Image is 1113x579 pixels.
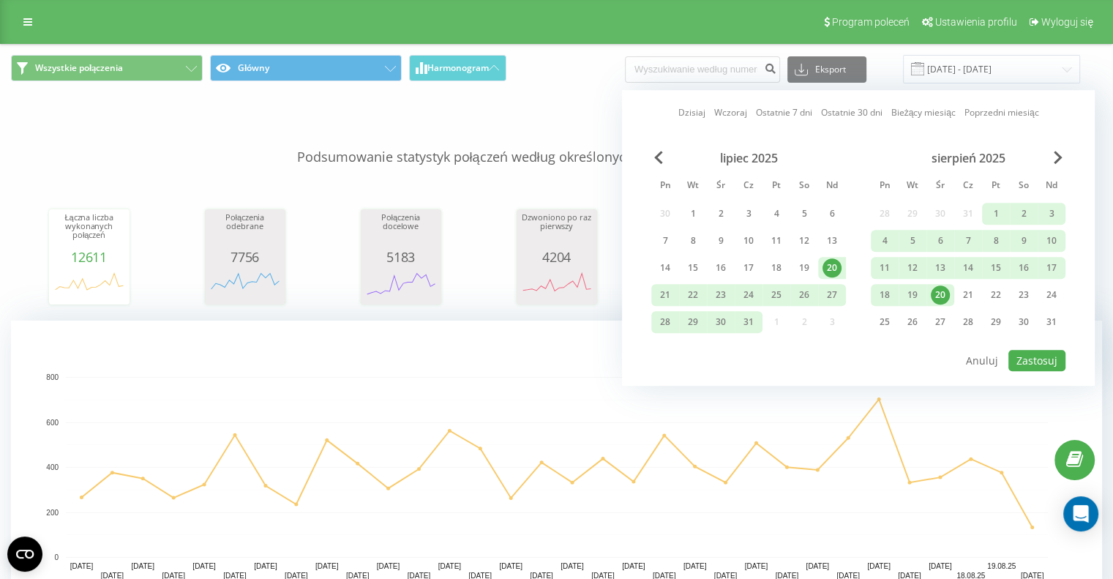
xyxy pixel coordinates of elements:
div: wt 19 sie 2025 [899,284,926,306]
div: sob 19 lip 2025 [790,257,818,279]
div: Połączenia docelowe [364,213,438,250]
text: 400 [46,463,59,471]
text: [DATE] [806,562,829,570]
abbr: wtorek [682,176,704,198]
div: 2 [1014,204,1033,223]
div: 18 [767,258,786,277]
div: wt 1 lip 2025 [679,203,707,225]
button: Wszystkie połączenia [11,55,203,81]
div: 15 [683,258,702,277]
div: śr 30 lip 2025 [707,311,735,333]
a: Wczoraj [713,106,746,120]
svg: A chart. [53,264,126,308]
span: Wszystkie połączenia [35,62,123,74]
div: 10 [1042,231,1061,250]
div: sob 16 sie 2025 [1010,257,1038,279]
div: 27 [931,313,950,332]
div: czw 14 sie 2025 [954,257,982,279]
text: [DATE] [254,562,277,570]
div: pt 29 sie 2025 [982,311,1010,333]
div: pon 18 sie 2025 [871,284,899,306]
text: 0 [54,553,59,561]
div: pon 7 lip 2025 [651,230,679,252]
div: 14 [959,258,978,277]
text: [DATE] [561,562,584,570]
div: lipiec 2025 [651,151,846,165]
text: 200 [46,509,59,517]
text: [DATE] [867,562,891,570]
div: Połączenia odebrane [209,213,282,250]
div: A chart. [520,264,593,308]
div: 23 [711,285,730,305]
div: ndz 3 sie 2025 [1038,203,1065,225]
a: Ostatnie 30 dni [820,106,882,120]
div: 30 [1014,313,1033,332]
span: Program poleceń [832,16,910,28]
div: 7756 [209,250,282,264]
text: [DATE] [132,562,155,570]
span: Ustawienia profilu [935,16,1017,28]
div: pt 4 lip 2025 [762,203,790,225]
div: 9 [711,231,730,250]
abbr: środa [929,176,951,198]
div: ndz 13 lip 2025 [818,230,846,252]
div: pt 15 sie 2025 [982,257,1010,279]
div: pon 4 sie 2025 [871,230,899,252]
button: Harmonogram [409,55,506,81]
input: Wyszukiwanie według numeru [625,56,780,83]
button: Eksport [787,56,866,83]
span: Previous Month [654,151,663,164]
button: Open CMP widget [7,537,42,572]
div: 21 [656,285,675,305]
text: 19.08.25 [987,562,1016,570]
abbr: piątek [985,176,1007,198]
div: 17 [1042,258,1061,277]
div: 20 [822,258,842,277]
div: wt 15 lip 2025 [679,257,707,279]
abbr: czwartek [957,176,979,198]
abbr: środa [710,176,732,198]
p: Podsumowanie statystyk połączeń według określonych filtrów dla wybranego okresu [11,119,1102,167]
div: 13 [931,258,950,277]
button: Zastosuj [1008,350,1065,371]
div: ndz 6 lip 2025 [818,203,846,225]
div: 20 [931,285,950,305]
text: [DATE] [499,562,522,570]
button: Anuluj [958,350,1006,371]
abbr: wtorek [902,176,923,198]
svg: A chart. [364,264,438,308]
div: pt 18 lip 2025 [762,257,790,279]
div: pt 8 sie 2025 [982,230,1010,252]
div: sierpień 2025 [871,151,1065,165]
div: pon 25 sie 2025 [871,311,899,333]
text: [DATE] [622,562,645,570]
div: 18 [875,285,894,305]
text: [DATE] [929,562,952,570]
div: wt 26 sie 2025 [899,311,926,333]
span: Wyloguj się [1041,16,1093,28]
text: 600 [46,419,59,427]
div: 4 [875,231,894,250]
text: [DATE] [438,562,462,570]
div: śr 23 lip 2025 [707,284,735,306]
div: czw 24 lip 2025 [735,284,762,306]
div: czw 3 lip 2025 [735,203,762,225]
div: ndz 24 sie 2025 [1038,284,1065,306]
div: 26 [795,285,814,305]
div: śr 2 lip 2025 [707,203,735,225]
div: 24 [1042,285,1061,305]
div: sob 23 sie 2025 [1010,284,1038,306]
div: 29 [683,313,702,332]
div: 26 [903,313,922,332]
div: 23 [1014,285,1033,305]
div: czw 21 sie 2025 [954,284,982,306]
div: 5183 [364,250,438,264]
div: śr 13 sie 2025 [926,257,954,279]
text: [DATE] [192,562,216,570]
div: 1 [683,204,702,223]
div: czw 31 lip 2025 [735,311,762,333]
div: Dzwoniono po raz pierwszy [520,213,593,250]
a: Ostatnie 7 dni [755,106,812,120]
